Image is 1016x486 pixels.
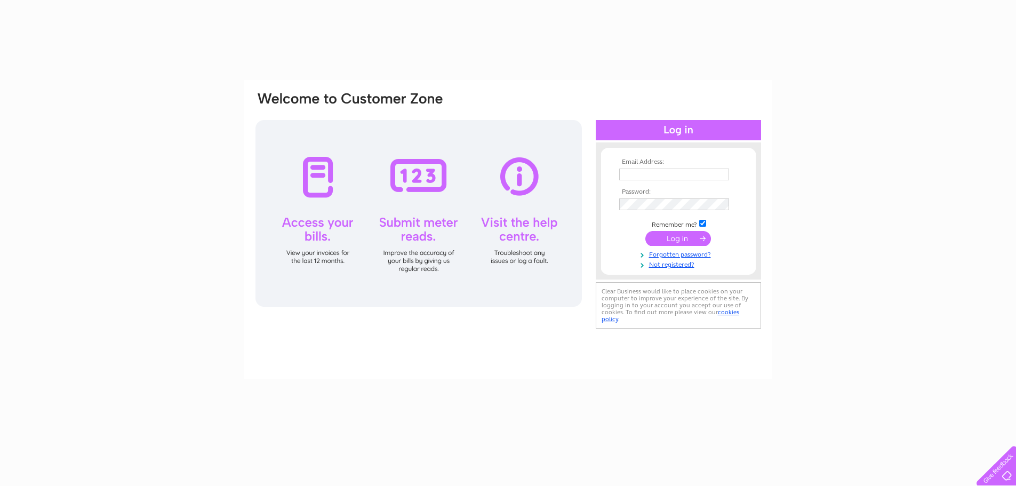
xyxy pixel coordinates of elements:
a: Not registered? [619,259,740,269]
th: Password: [617,188,740,196]
th: Email Address: [617,158,740,166]
div: Clear Business would like to place cookies on your computer to improve your experience of the sit... [596,282,761,329]
td: Remember me? [617,218,740,229]
a: Forgotten password? [619,249,740,259]
input: Submit [645,231,711,246]
a: cookies policy [602,308,739,323]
